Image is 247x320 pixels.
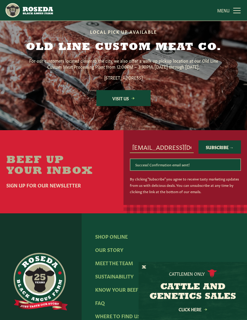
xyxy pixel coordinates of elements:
[8,42,239,53] h2: Old Line Custom Meat Co.
[130,158,241,171] p: Success! Confirmation email sent!
[96,90,151,106] a: Visit Us
[169,271,205,277] p: Cattlemen Only
[95,286,138,293] a: Know Your Beef
[130,176,241,195] p: By clicking "Subscribe" you agree to receive tasty marketing updates from us with delicious deals...
[146,282,239,302] h3: CATTLE AND GENETICS SALES
[142,264,146,271] button: X
[95,259,133,266] a: Meet The Team
[95,246,123,253] a: Our Story
[95,233,128,240] a: Shop Online
[6,155,117,177] h2: Beef Up Your Inbox
[95,299,105,306] a: FAQ
[14,253,68,311] img: https://roseda.com/wp-content/uploads/2021/06/roseda-25-full@2x.png
[6,181,117,189] h6: Sign Up For Our Newsletter
[95,273,133,279] a: Sustainability
[27,74,220,80] p: [STREET_ADDRESS]
[5,2,53,18] img: https://roseda.com/wp-content/uploads/2021/05/roseda-25-header.png
[95,312,140,319] a: Where To Find Us
[27,58,220,70] p: For our customers located closer to the city, we also offer a walk up pickup location at our Old ...
[207,269,217,278] img: cattle-icon.svg
[8,29,239,35] h6: Local Pick Up Available
[130,141,194,152] input: Enter Your Email
[217,7,230,13] span: MENU
[166,307,220,311] a: Click Here
[199,140,241,154] button: Subscribe →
